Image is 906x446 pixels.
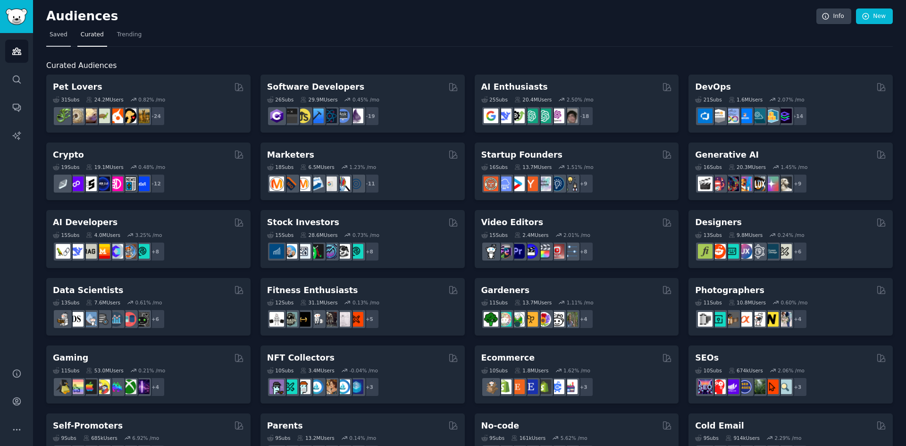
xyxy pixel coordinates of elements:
div: + 5 [360,309,379,329]
div: 10 Sub s [267,367,294,374]
div: 11 Sub s [53,367,79,374]
img: canon [751,312,765,327]
div: 15 Sub s [267,232,294,238]
div: + 8 [145,242,165,261]
img: NFTmarket [296,379,310,394]
div: 0.21 % /mo [138,367,165,374]
div: 0.61 % /mo [135,299,162,306]
img: 0xPolygon [69,177,84,191]
img: GoogleGeminiAI [484,109,498,123]
div: 6.92 % /mo [132,435,159,441]
img: herpetology [56,109,70,123]
img: gopro [484,244,498,259]
div: 10 Sub s [695,367,721,374]
div: 31.1M Users [300,299,337,306]
div: + 4 [574,309,594,329]
div: 2.50 % /mo [567,96,594,103]
div: 31 Sub s [53,96,79,103]
img: Youtubevideo [550,244,564,259]
img: AIDevelopersSociety [135,244,150,259]
img: SaaS [497,177,512,191]
img: startup [510,177,525,191]
img: finalcutpro [537,244,551,259]
div: + 6 [788,242,807,261]
img: ethstaker [82,177,97,191]
div: + 4 [145,377,165,397]
div: + 3 [574,377,594,397]
img: AItoolsCatalog [510,109,525,123]
h2: NFT Collectors [267,352,335,364]
img: DigitalItems [349,379,363,394]
img: OnlineMarketing [349,177,363,191]
img: software [283,109,297,123]
div: 11 Sub s [695,299,721,306]
img: typography [698,244,713,259]
img: dogbreed [135,109,150,123]
img: physicaltherapy [336,312,350,327]
h2: Fitness Enthusiasts [267,285,358,296]
img: DevOpsLinks [738,109,752,123]
img: linux_gaming [56,379,70,394]
img: growmybusiness [563,177,578,191]
div: 11 Sub s [481,299,508,306]
div: 18 Sub s [267,164,294,170]
a: Saved [46,27,71,47]
div: 2.01 % /mo [563,232,590,238]
div: + 3 [788,377,807,397]
div: 26 Sub s [267,96,294,103]
h2: Pet Lovers [53,81,102,93]
div: + 18 [574,106,594,126]
div: 9 Sub s [695,435,719,441]
img: streetphotography [711,312,726,327]
img: Trading [309,244,324,259]
h2: Gaming [53,352,88,364]
div: 13.7M Users [514,299,552,306]
div: 6.5M Users [300,164,335,170]
div: 12 Sub s [267,299,294,306]
div: 0.24 % /mo [778,232,805,238]
div: 7.6M Users [86,299,120,306]
img: GoogleSearchConsole [764,379,779,394]
div: 0.48 % /mo [138,164,165,170]
img: Local_SEO [751,379,765,394]
img: seogrowth [724,379,739,394]
div: + 6 [145,309,165,329]
img: gamers [109,379,123,394]
img: dalle2 [711,177,726,191]
img: chatgpt_promptDesign [523,109,538,123]
h2: Parents [267,420,303,432]
img: datascience [69,312,84,327]
div: 0.60 % /mo [780,299,807,306]
a: New [856,8,893,25]
div: 1.51 % /mo [567,164,594,170]
img: CryptoNews [122,177,136,191]
div: 2.29 % /mo [774,435,801,441]
img: AskMarketing [296,177,310,191]
div: 16 Sub s [481,164,508,170]
h2: DevOps [695,81,731,93]
div: 15 Sub s [481,232,508,238]
div: 20.4M Users [514,96,552,103]
img: ecommercemarketing [550,379,564,394]
div: 5.62 % /mo [561,435,587,441]
div: 20.3M Users [729,164,766,170]
img: DeepSeek [497,109,512,123]
img: SEO_cases [738,379,752,394]
div: + 3 [360,377,379,397]
img: reviewmyshopify [537,379,551,394]
img: workout [296,312,310,327]
div: 15 Sub s [53,232,79,238]
img: technicalanalysis [349,244,363,259]
div: 0.14 % /mo [349,435,376,441]
img: iOSProgramming [309,109,324,123]
img: PetAdvice [122,109,136,123]
img: AskComputerScience [336,109,350,123]
h2: Photographers [695,285,764,296]
img: logodesign [711,244,726,259]
div: + 8 [360,242,379,261]
img: ecommerce_growth [563,379,578,394]
img: web3 [95,177,110,191]
img: ArtificalIntelligence [563,109,578,123]
img: MachineLearning [56,312,70,327]
div: 3.4M Users [300,367,335,374]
